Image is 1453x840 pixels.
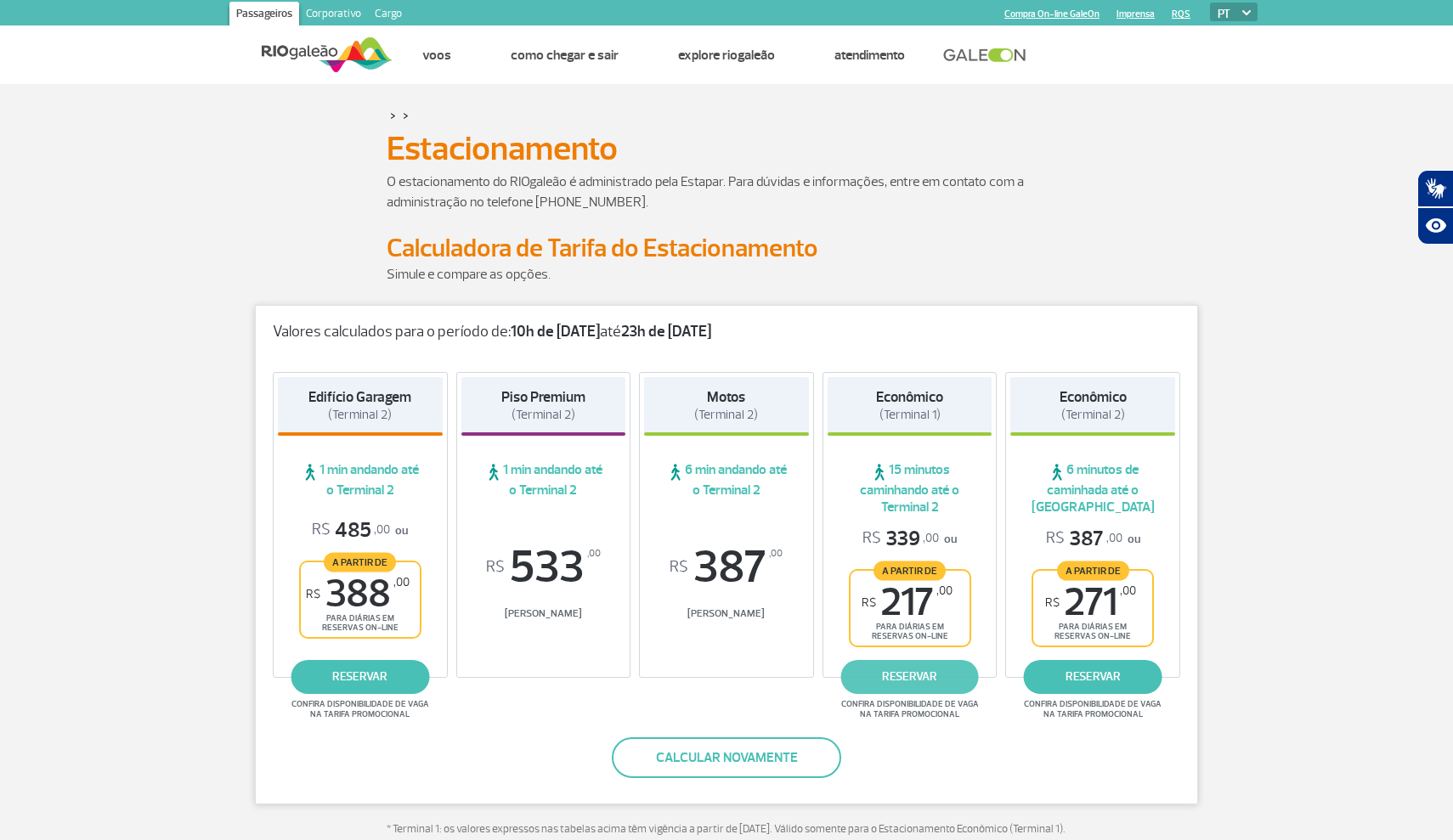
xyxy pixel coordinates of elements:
a: Voos [422,47,451,64]
span: 387 [1046,526,1122,552]
p: Valores calculados para o período de: até [273,323,1180,341]
a: > [390,105,396,125]
button: Abrir tradutor de língua de sinais. [1417,170,1453,207]
strong: 10h de [DATE] [511,322,600,341]
p: Simule e compare as opções. [387,264,1066,285]
span: (Terminal 2) [328,407,392,423]
a: reservar [840,660,979,694]
p: ou [312,517,408,544]
div: Plugin de acessibilidade da Hand Talk. [1417,170,1453,245]
strong: Econômico [876,388,943,406]
span: Confira disponibilidade de vaga na tarifa promocional [839,699,981,719]
span: [PERSON_NAME] [644,607,809,620]
span: 271 [1045,583,1136,622]
span: 387 [644,544,809,590]
p: O estacionamento do RIOgaleão é administrado pela Estapar. Para dúvidas e informações, entre em c... [387,172,1066,212]
a: RQS [1172,8,1190,20]
span: 485 [312,517,390,544]
span: para diárias em reservas on-line [1048,622,1138,641]
span: 217 [862,583,953,622]
span: (Terminal 2) [1061,407,1125,423]
p: ou [1046,526,1140,552]
sup: R$ [306,587,320,601]
sup: ,00 [393,575,410,589]
sup: R$ [862,595,876,610]
button: Calcular novamente [612,737,841,778]
span: (Terminal 2) [512,407,575,423]
a: Como chegar e sair [511,47,619,64]
a: > [403,105,409,125]
span: 6 minutos de caminhada até o [GEOGRAPHIC_DATA] [1010,461,1175,516]
a: Passageiros [229,2,299,29]
span: 1 min andando até o Terminal 2 [278,461,443,499]
strong: 23h de [DATE] [621,322,711,341]
sup: ,00 [587,544,601,563]
strong: Motos [707,388,745,406]
span: Confira disponibilidade de vaga na tarifa promocional [289,699,432,719]
sup: R$ [486,558,505,577]
span: 15 minutos caminhando até o Terminal 2 [828,461,992,516]
span: para diárias em reservas on-line [865,622,955,641]
strong: Edifício Garagem [308,388,411,406]
a: Imprensa [1117,8,1155,20]
span: (Terminal 2) [694,407,758,423]
sup: ,00 [936,583,953,598]
h1: Estacionamento [387,134,1066,163]
a: reservar [1024,660,1162,694]
span: para diárias em reservas on-line [315,613,405,633]
strong: Piso Premium [501,388,585,406]
a: Corporativo [299,2,368,29]
span: A partir de [1057,561,1129,580]
span: (Terminal 1) [879,407,941,423]
span: Confira disponibilidade de vaga na tarifa promocional [1021,699,1164,719]
button: Abrir recursos assistivos. [1417,207,1453,245]
span: A partir de [873,561,946,580]
a: reservar [291,660,429,694]
a: Compra On-line GaleOn [1004,8,1100,20]
sup: ,00 [1120,583,1136,598]
span: [PERSON_NAME] [461,607,626,620]
sup: ,00 [769,544,783,563]
a: Cargo [368,2,409,29]
sup: R$ [1045,595,1060,610]
span: 339 [862,526,939,552]
sup: R$ [670,558,688,577]
strong: Econômico [1060,388,1127,406]
span: A partir de [324,552,396,572]
h2: Calculadora de Tarifa do Estacionamento [387,233,1066,264]
span: 388 [306,575,410,613]
p: ou [862,526,957,552]
span: 1 min andando até o Terminal 2 [461,461,626,499]
a: Atendimento [834,47,905,64]
span: 533 [461,544,626,590]
a: Explore RIOgaleão [678,47,775,64]
span: 6 min andando até o Terminal 2 [644,461,809,499]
